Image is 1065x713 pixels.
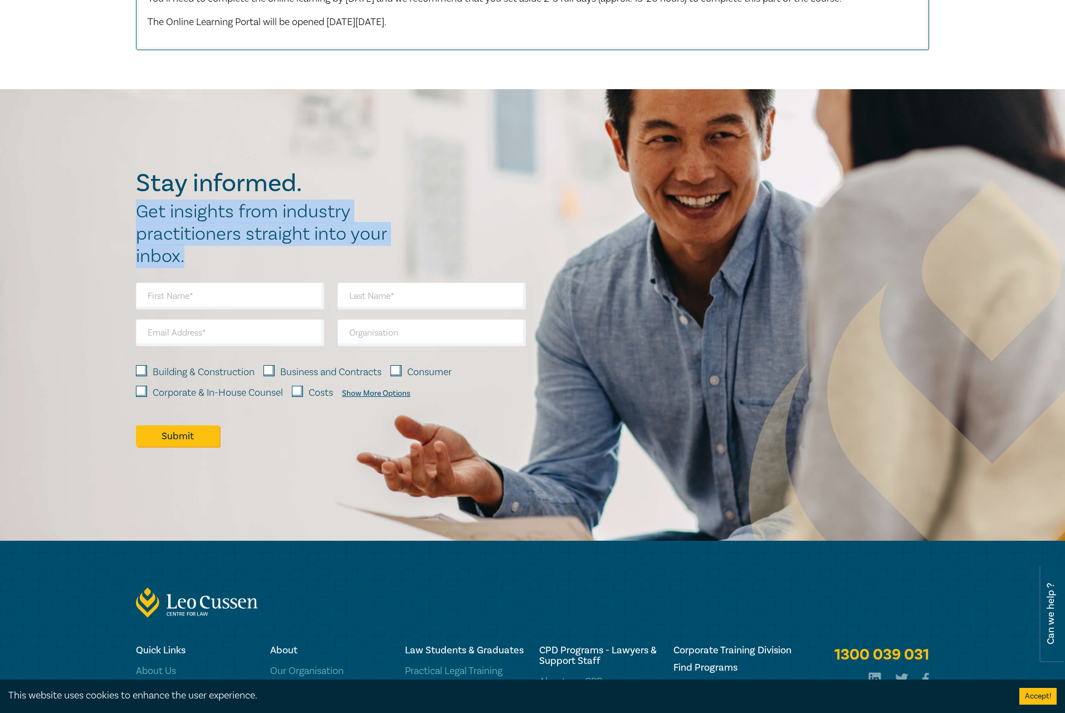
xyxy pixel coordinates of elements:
[136,645,257,656] h6: Quick Links
[1046,571,1056,656] span: Can we help ?
[405,645,526,656] h6: Law Students & Graduates
[309,386,333,400] label: Costs
[136,425,219,447] button: Submit
[136,201,399,268] h2: Get insights from industry practitioners straight into your inbox.
[1019,688,1057,705] button: Accept cookies
[136,283,324,309] input: First Name*
[153,365,255,380] label: Building & Construction
[338,283,526,309] input: Last Name*
[539,645,660,666] h6: CPD Programs - Lawyers & Support Staff
[405,666,526,677] a: Practical Legal Training
[673,645,794,656] a: Corporate Training Division
[280,365,382,380] label: Business and Contracts
[148,16,387,28] span: The Online Learning Portal will be opened [DATE][DATE].
[338,319,526,346] input: Organisation
[270,645,391,656] h6: About
[136,319,324,346] input: Email Address*
[834,645,929,665] a: 1300 039 031
[342,389,411,398] div: Show More Options
[136,169,399,198] h2: Stay informed.
[407,365,452,380] label: Consumer
[539,676,660,687] a: About our CPD
[136,666,257,677] a: About Us
[8,688,1003,703] div: This website uses cookies to enhance the user experience.
[673,662,794,673] a: Find Programs
[270,666,391,677] a: Our Organisation
[153,386,283,400] label: Corporate & In-House Counsel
